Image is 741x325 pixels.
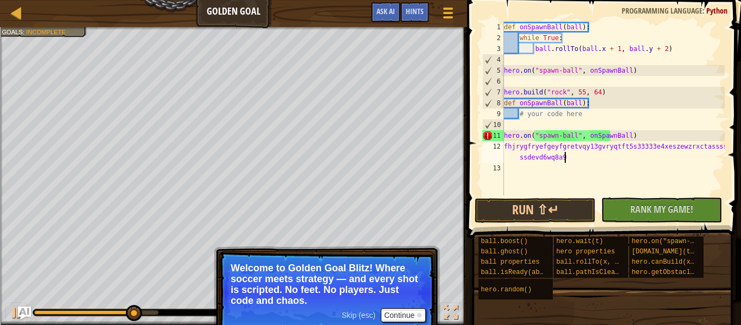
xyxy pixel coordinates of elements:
[482,163,504,174] div: 13
[481,269,563,276] span: ball.isReady(ability)
[5,303,27,325] button: Ctrl + P: Play
[483,87,504,98] div: 7
[435,2,462,28] button: Show game menu
[483,65,504,76] div: 5
[483,54,504,65] div: 4
[632,258,706,266] span: hero.canBuild(x, y)
[483,76,504,87] div: 6
[482,22,504,33] div: 1
[622,5,702,16] span: Programming language
[4,24,737,34] div: Move To ...
[482,33,504,43] div: 2
[702,5,706,16] span: :
[632,248,730,256] span: [DOMAIN_NAME](type, x, y)
[482,109,504,119] div: 9
[483,119,504,130] div: 10
[4,34,737,43] div: Delete
[342,311,375,320] span: Skip (esc)
[376,6,395,16] span: Ask AI
[475,198,596,223] button: Run ⇧↵
[483,98,504,109] div: 8
[706,5,727,16] span: Python
[482,43,504,54] div: 3
[482,130,504,141] div: 11
[481,258,540,266] span: ball properties
[481,286,532,294] span: hero.random()
[18,307,31,320] button: Ask AI
[481,248,528,256] span: ball.ghost()
[630,202,693,216] span: Rank My Game!
[557,258,623,266] span: ball.rollTo(x, y)
[381,308,426,322] button: Continue
[481,238,528,245] span: ball.boost()
[557,238,603,245] span: hero.wait(t)
[231,263,423,306] p: Welcome to Golden Goal Blitz! Where soccer meets strategy — and every shot is scripted. No feet. ...
[4,14,737,24] div: Sort New > Old
[557,248,615,256] span: hero properties
[557,269,642,276] span: ball.pathIsClear(x, y)
[4,53,737,63] div: Sign out
[371,2,400,22] button: Ask AI
[601,197,722,222] button: Rank My Game!
[440,303,462,325] button: Toggle fullscreen
[482,141,504,163] div: 12
[632,238,726,245] span: hero.on("spawn-ball", f)
[4,73,737,82] div: Move To ...
[4,63,737,73] div: Rename
[406,6,424,16] span: Hints
[4,4,737,14] div: Sort A > Z
[4,43,737,53] div: Options
[632,269,726,276] span: hero.getObstacleAt(x, y)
